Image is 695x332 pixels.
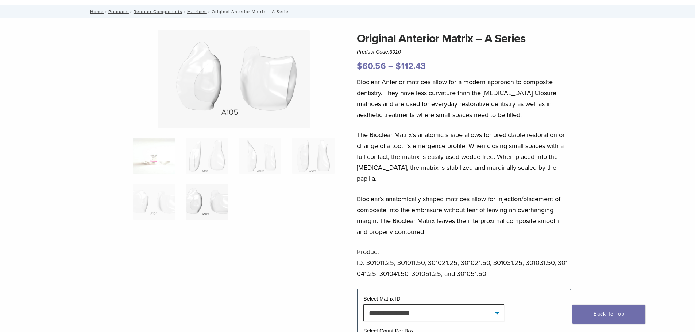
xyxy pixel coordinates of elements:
a: Home [88,9,104,14]
p: Bioclear Anterior matrices allow for a modern approach to composite dentistry. They have less cur... [357,77,571,120]
img: Original Anterior Matrix - A Series - Image 4 [292,138,334,174]
span: $ [357,61,362,71]
span: / [129,10,134,13]
nav: Original Anterior Matrix – A Series [85,5,610,18]
span: / [182,10,187,13]
img: Original Anterior Matrix - A Series - Image 5 [133,184,175,220]
img: Original Anterior Matrix - A Series - Image 6 [158,30,310,128]
a: Products [108,9,129,14]
a: Back To Top [572,305,645,324]
h1: Original Anterior Matrix – A Series [357,30,571,47]
span: / [207,10,212,13]
span: Product Code: [357,49,401,55]
span: – [388,61,393,71]
span: 3010 [390,49,401,55]
a: Matrices [187,9,207,14]
p: Bioclear’s anatomically shaped matrices allow for injection/placement of composite into the embra... [357,194,571,237]
img: Original Anterior Matrix - A Series - Image 2 [186,138,228,174]
p: The Bioclear Matrix’s anatomic shape allows for predictable restoration or change of a tooth’s em... [357,129,571,184]
a: Reorder Components [134,9,182,14]
p: Product ID: 301011.25, 301011.50, 301021.25, 301021.50, 301031.25, 301031.50, 301041.25, 301041.5... [357,246,571,279]
img: Original Anterior Matrix - A Series - Image 6 [186,184,228,220]
span: $ [395,61,401,71]
img: Anterior-Original-A-Series-Matrices-324x324.jpg [133,138,175,174]
bdi: 60.56 [357,61,386,71]
bdi: 112.43 [395,61,426,71]
span: / [104,10,108,13]
label: Select Matrix ID [363,296,401,302]
img: Original Anterior Matrix - A Series - Image 3 [239,138,281,174]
